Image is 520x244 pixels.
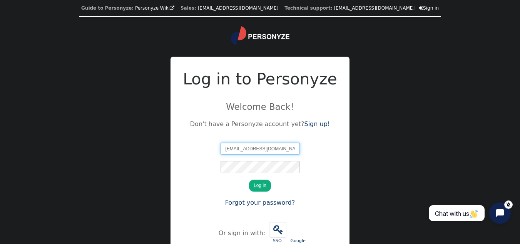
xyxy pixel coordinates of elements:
[183,100,337,113] p: Welcome Back!
[219,229,267,238] div: Or sign in with:
[419,6,423,10] span: 
[198,5,279,11] a: [EMAIL_ADDRESS][DOMAIN_NAME]
[286,222,310,239] iframe: Sign in with Google Button
[419,5,439,11] a: Sign in
[304,120,330,128] a: Sign up!
[81,5,134,11] b: Guide to Personyze:
[221,143,300,155] input: Email
[135,5,174,11] a: Personyze Wiki
[269,222,286,237] span: 
[334,5,415,11] a: [EMAIL_ADDRESS][DOMAIN_NAME]
[284,5,332,11] b: Technical support:
[181,5,196,11] b: Sales:
[225,199,295,206] a: Forgot your password?
[231,26,289,45] img: logo.svg
[183,67,337,91] h2: Log in to Personyze
[183,119,337,129] p: Don't have a Personyze account yet?
[249,180,271,192] button: Log in
[170,6,174,10] span: 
